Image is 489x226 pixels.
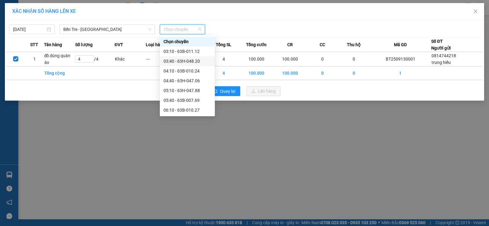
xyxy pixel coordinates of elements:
td: 100.000 [273,52,307,66]
span: Mã ĐH: BT2509130001 [26,37,66,42]
span: ĐVT [115,41,123,48]
td: Tổng cộng [44,66,75,80]
button: uploadLên hàng [246,86,281,96]
td: 0 [307,66,338,80]
span: STT [30,41,38,48]
td: 1 [25,52,44,66]
span: Tổng cước [246,41,267,48]
td: / 4 [75,52,115,66]
td: --- [146,52,177,66]
td: Khác [115,52,146,66]
span: 0814744218 [432,53,456,58]
span: Loại hàng [146,41,165,48]
td: 100.000 [273,66,307,80]
span: down [148,28,152,31]
span: Mã GD [394,41,407,48]
td: 4 [208,52,239,66]
span: Tên hàng [44,41,62,48]
span: Bến Tre - Sài Gòn [63,25,151,34]
img: logo [4,2,24,23]
span: trung hiếu - [2,45,32,54]
td: 1 [370,66,431,80]
span: THẢO CHÂU [43,4,72,9]
div: 03:10 - 63B-011.12 [164,48,211,55]
span: Thu hộ [347,41,361,48]
strong: BIÊN NHẬN HÀNG GỬI [23,31,69,36]
span: rollback [213,89,218,94]
span: Tổng SL [216,41,231,48]
div: 05:10 - 63H-047.88 [164,87,211,94]
span: Số lượng [75,41,93,48]
td: 100.000 [240,66,273,80]
div: Chọn chuyến [164,38,211,45]
div: 06:10 - 63B-010.27 [164,107,211,113]
td: đồ dùng quàn áo [44,52,75,66]
span: Người nhận: [67,44,90,49]
input: 13/09/2025 [13,26,46,33]
span: CC [320,41,325,48]
span: Quay lại [220,88,235,94]
span: CR [287,41,293,48]
td: 0 [307,52,338,66]
span: Chọn chuyến [164,25,201,34]
div: Chọn chuyến [160,37,215,46]
span: XÁC NHẬN SỐ HÀNG LÊN XE [12,8,76,14]
div: Số ĐT Người gửi [431,38,451,51]
td: 4 [208,66,239,80]
div: 04:10 - 63B-010.24 [164,68,211,74]
span: close [473,9,478,14]
span: Gửi từ: [2,45,15,49]
div: 04:40 - 63H-047.06 [164,77,211,84]
td: BT2509130001 [370,52,431,66]
div: 05:40 - 63B-007.69 [164,97,211,104]
button: Close [467,3,484,20]
td: 0 [338,52,370,66]
div: 03:40 - 63H-048.20 [164,58,211,65]
span: trung hiếu [432,60,451,65]
td: 0 [338,66,370,80]
td: 100.000 [240,52,273,66]
button: rollbackQuay lại [208,86,240,96]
